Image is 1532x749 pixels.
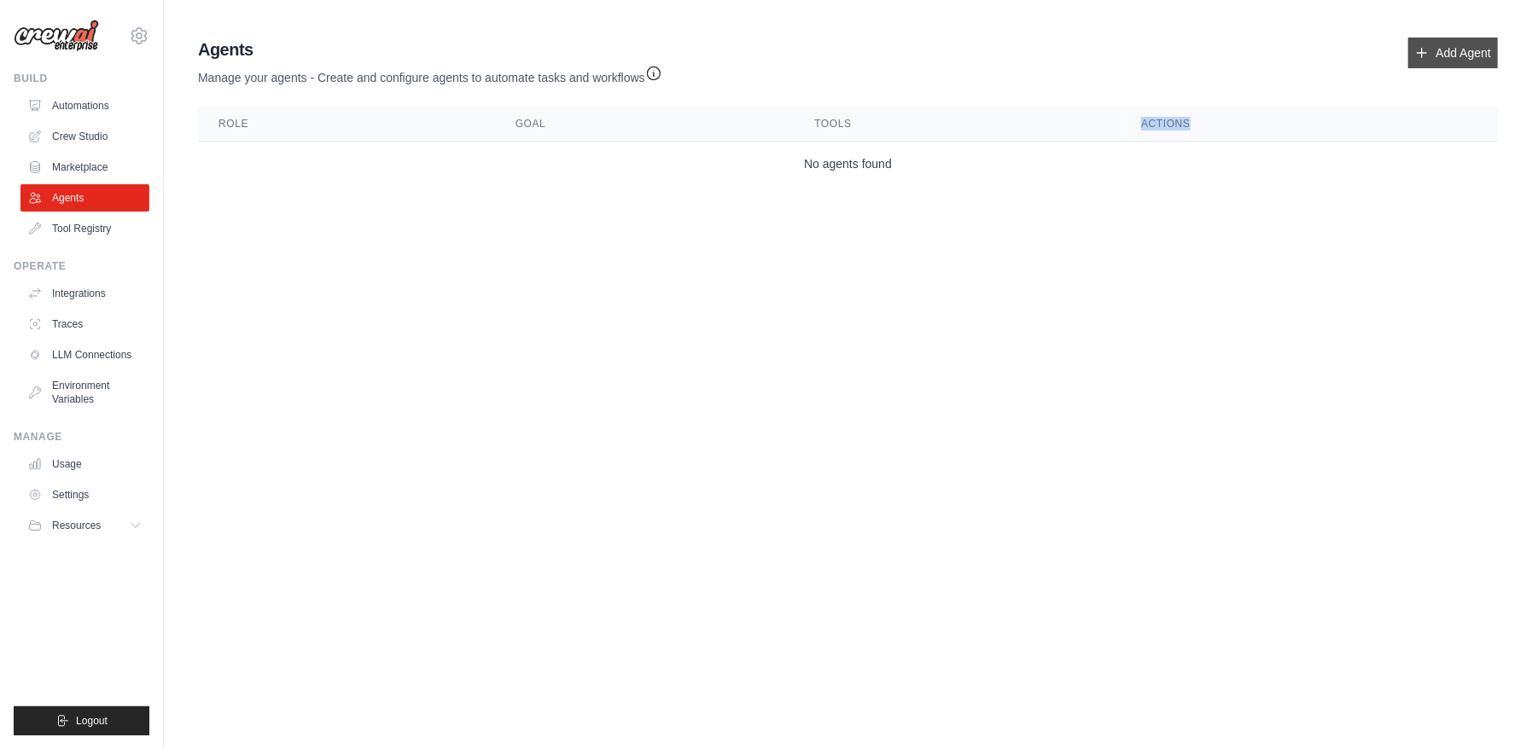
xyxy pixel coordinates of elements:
[20,184,149,212] a: Agents
[14,259,149,273] div: Operate
[198,38,662,61] h2: Agents
[20,450,149,478] a: Usage
[20,311,149,338] a: Traces
[20,341,149,369] a: LLM Connections
[20,372,149,413] a: Environment Variables
[198,142,1498,187] td: No agents found
[14,20,99,52] img: Logo
[14,706,149,735] button: Logout
[14,430,149,444] div: Manage
[20,123,149,150] a: Crew Studio
[20,92,149,119] a: Automations
[1121,107,1498,142] th: Actions
[198,61,662,86] p: Manage your agents - Create and configure agents to automate tasks and workflows
[20,481,149,508] a: Settings
[76,714,108,728] span: Logout
[198,107,495,142] th: Role
[1408,38,1498,68] a: Add Agent
[20,512,149,539] button: Resources
[52,519,101,532] span: Resources
[20,154,149,181] a: Marketplace
[20,280,149,307] a: Integrations
[495,107,795,142] th: Goal
[14,72,149,85] div: Build
[20,215,149,242] a: Tool Registry
[794,107,1121,142] th: Tools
